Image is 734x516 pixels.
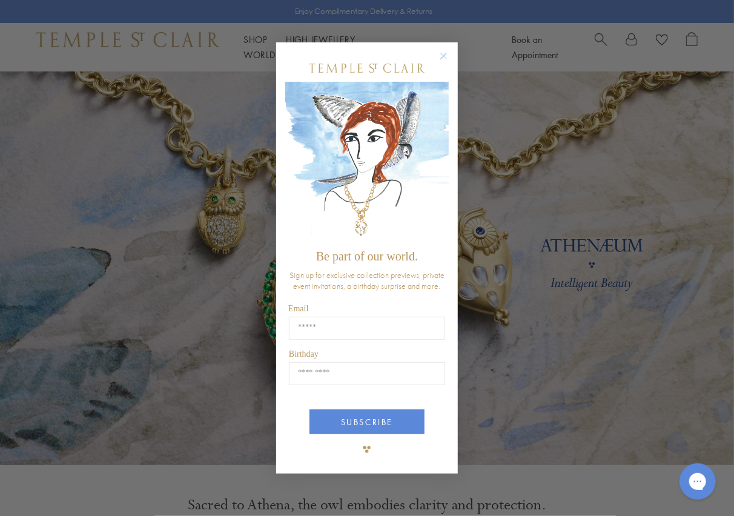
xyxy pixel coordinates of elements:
[355,437,379,461] img: TSC
[309,409,425,434] button: SUBSCRIBE
[309,64,425,73] img: Temple St. Clair
[285,82,449,243] img: c4a9eb12-d91a-4d4a-8ee0-386386f4f338.jpeg
[673,459,722,504] iframe: Gorgias live chat messenger
[289,317,445,340] input: Email
[289,349,319,359] span: Birthday
[316,250,418,263] span: Be part of our world.
[289,270,445,291] span: Sign up for exclusive collection previews, private event invitations, a birthday surprise and more.
[442,55,457,70] button: Close dialog
[288,304,308,313] span: Email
